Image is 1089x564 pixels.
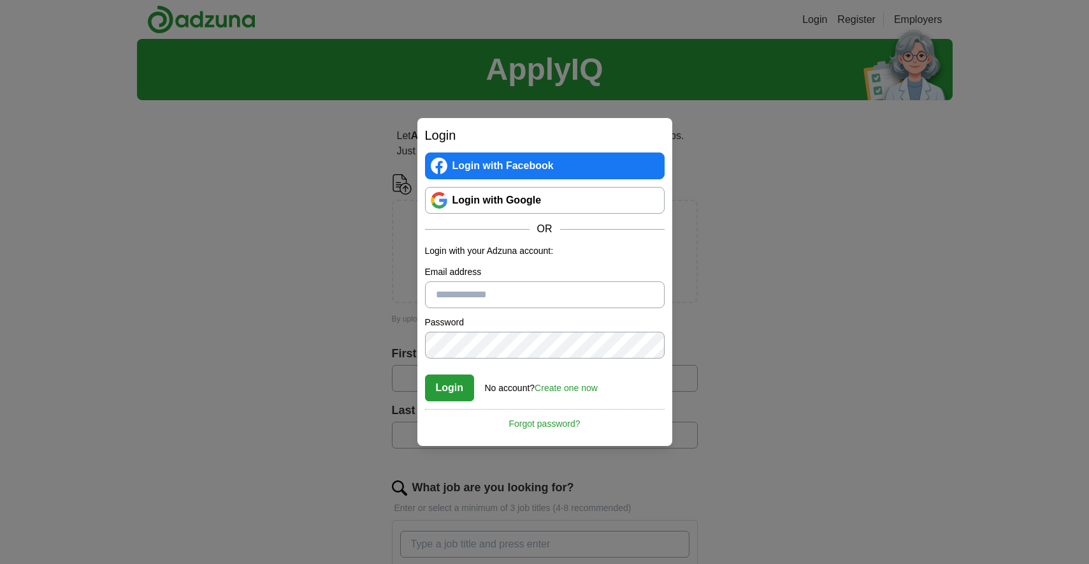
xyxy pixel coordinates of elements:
span: OR [530,221,560,237]
a: Create one now [535,383,598,393]
p: Login with your Adzuna account: [425,244,665,258]
a: Login with Facebook [425,152,665,179]
button: Login [425,375,475,401]
a: Login with Google [425,187,665,214]
div: No account? [485,374,598,395]
h2: Login [425,126,665,145]
label: Email address [425,265,665,279]
a: Forgot password? [425,409,665,431]
label: Password [425,316,665,329]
